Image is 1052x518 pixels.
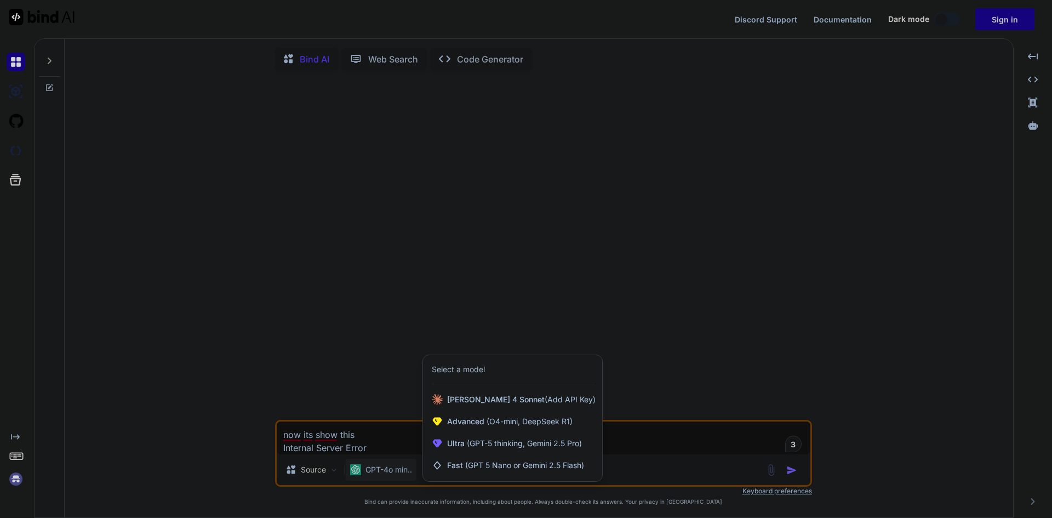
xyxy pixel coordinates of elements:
[545,395,596,404] span: (Add API Key)
[465,460,584,470] span: (GPT 5 Nano or Gemini 2.5 Flash)
[432,364,485,375] div: Select a model
[447,394,596,405] span: [PERSON_NAME] 4 Sonnet
[447,438,582,449] span: Ultra
[447,460,584,471] span: Fast
[465,439,582,448] span: (GPT-5 thinking, Gemini 2.5 Pro)
[447,416,573,427] span: Advanced
[484,417,573,426] span: (O4-mini, DeepSeek R1)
